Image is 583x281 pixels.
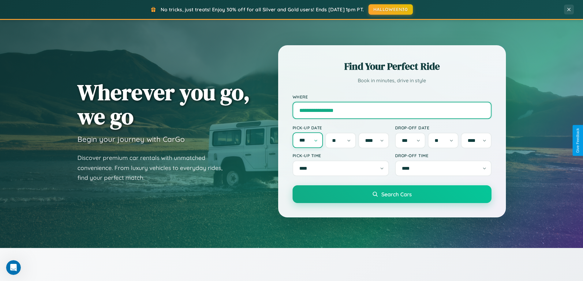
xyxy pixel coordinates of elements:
[6,260,21,275] iframe: Intercom live chat
[293,185,491,203] button: Search Cars
[77,80,250,128] h1: Wherever you go, we go
[368,4,413,15] button: HALLOWEEN30
[293,76,491,85] p: Book in minutes, drive in style
[77,153,230,183] p: Discover premium car rentals with unmatched convenience. From luxury vehicles to everyday rides, ...
[161,6,364,13] span: No tricks, just treats! Enjoy 30% off for all Silver and Gold users! Ends [DATE] 1pm PT.
[293,60,491,73] h2: Find Your Perfect Ride
[381,191,412,198] span: Search Cars
[395,153,491,158] label: Drop-off Time
[293,125,389,130] label: Pick-up Date
[293,153,389,158] label: Pick-up Time
[77,135,185,144] h3: Begin your journey with CarGo
[395,125,491,130] label: Drop-off Date
[576,128,580,153] div: Give Feedback
[293,94,491,99] label: Where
